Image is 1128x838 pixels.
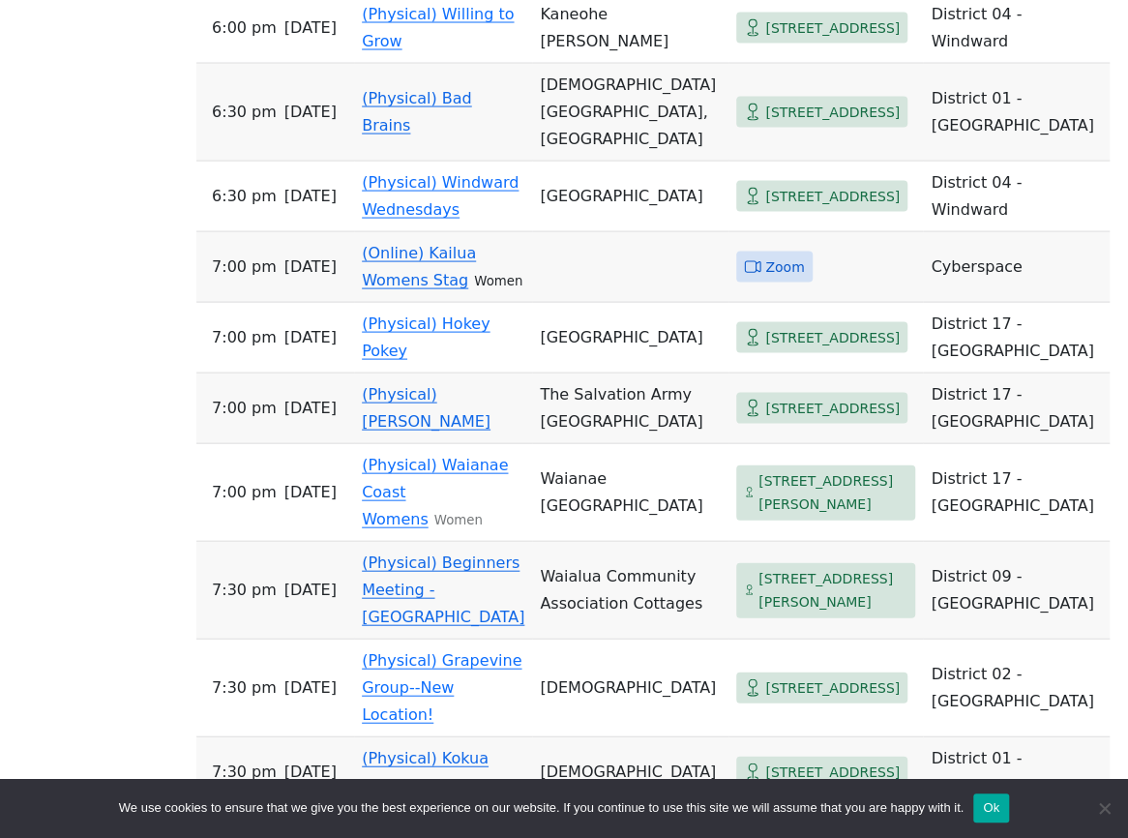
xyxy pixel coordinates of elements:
[212,577,277,604] span: 7:30 PM
[284,577,337,604] span: [DATE]
[532,444,728,542] td: Waianae [GEOGRAPHIC_DATA]
[765,397,900,421] span: [STREET_ADDRESS]
[212,395,277,422] span: 7:00 PM
[923,737,1109,808] td: District 01 - [GEOGRAPHIC_DATA]
[119,798,964,818] span: We use cookies to ensure that we give you the best experience on our website. If you continue to ...
[923,64,1109,162] td: District 01 - [GEOGRAPHIC_DATA]
[362,244,476,289] a: (Online) Kailua Womens Stag
[758,567,907,614] span: [STREET_ADDRESS][PERSON_NAME]
[923,444,1109,542] td: District 17 - [GEOGRAPHIC_DATA]
[284,324,337,351] span: [DATE]
[284,15,337,42] span: [DATE]
[923,303,1109,374] td: District 17 - [GEOGRAPHIC_DATA]
[532,303,728,374] td: [GEOGRAPHIC_DATA]
[362,651,521,724] a: (Physical) Grapevine Group--New Location!
[212,759,277,786] span: 7:30 PM
[758,469,907,517] span: [STREET_ADDRESS][PERSON_NAME]
[765,326,900,350] span: [STREET_ADDRESS]
[284,254,337,281] span: [DATE]
[362,385,490,431] a: (Physical) [PERSON_NAME]
[923,640,1109,737] td: District 02 - [GEOGRAPHIC_DATA]
[362,554,524,626] a: (Physical) Beginners Meeting - [GEOGRAPHIC_DATA]
[434,513,483,527] small: Women
[765,185,900,209] span: [STREET_ADDRESS]
[362,173,519,219] a: (Physical) Windward Wednesdays
[532,542,728,640] td: Waialua Community Association Cottages
[923,232,1109,303] td: Cyberspace
[284,479,337,506] span: [DATE]
[362,5,514,50] a: (Physical) Willing to Grow
[212,99,277,126] span: 6:30 PM
[532,737,728,808] td: [DEMOGRAPHIC_DATA]
[284,674,337,702] span: [DATE]
[532,374,728,444] td: The Salvation Army [GEOGRAPHIC_DATA]
[532,162,728,232] td: [GEOGRAPHIC_DATA]
[532,640,728,737] td: [DEMOGRAPHIC_DATA]
[362,456,508,528] a: (Physical) Waianae Coast Womens
[765,16,900,41] span: [STREET_ADDRESS]
[923,542,1109,640] td: District 09 - [GEOGRAPHIC_DATA]
[1094,798,1113,818] span: No
[765,255,804,280] span: Zoom
[765,761,900,785] span: [STREET_ADDRESS]
[532,64,728,162] td: [DEMOGRAPHIC_DATA][GEOGRAPHIC_DATA], [GEOGRAPHIC_DATA]
[923,162,1109,232] td: District 04 - Windward
[923,374,1109,444] td: District 17 - [GEOGRAPHIC_DATA]
[474,274,522,288] small: Women
[212,183,277,210] span: 6:30 PM
[362,89,472,135] a: (Physical) Bad Brains
[973,793,1009,823] button: Ok
[765,676,900,701] span: [STREET_ADDRESS]
[284,395,337,422] span: [DATE]
[765,101,900,125] span: [STREET_ADDRESS]
[284,759,337,786] span: [DATE]
[284,99,337,126] span: [DATE]
[212,674,277,702] span: 7:30 PM
[212,254,277,281] span: 7:00 PM
[212,15,277,42] span: 6:00 PM
[284,183,337,210] span: [DATE]
[212,324,277,351] span: 7:00 PM
[362,314,490,360] a: (Physical) Hokey Pokey
[362,749,489,794] a: (Physical) Kokua Group
[212,479,277,506] span: 7:00 PM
